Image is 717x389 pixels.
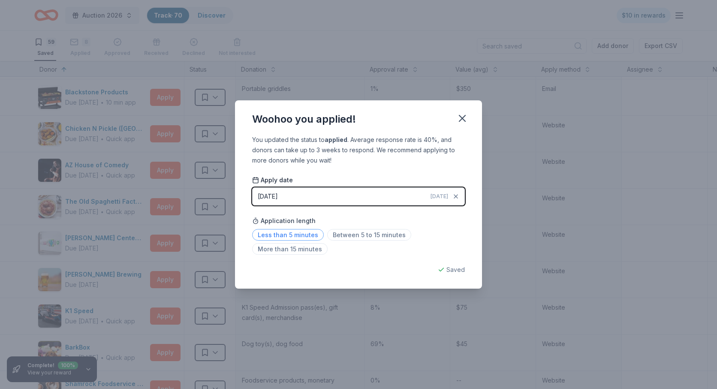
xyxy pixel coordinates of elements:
span: Application length [252,216,316,226]
span: [DATE] [431,193,448,200]
button: [DATE][DATE] [252,187,465,205]
span: Apply date [252,176,293,184]
b: applied [325,136,347,143]
div: You updated the status to . Average response rate is 40%, and donors can take up to 3 weeks to re... [252,135,465,166]
span: More than 15 minutes [252,243,328,255]
span: Less than 5 minutes [252,229,324,241]
div: [DATE] [258,191,278,202]
div: Woohoo you applied! [252,112,356,126]
span: Between 5 to 15 minutes [327,229,411,241]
